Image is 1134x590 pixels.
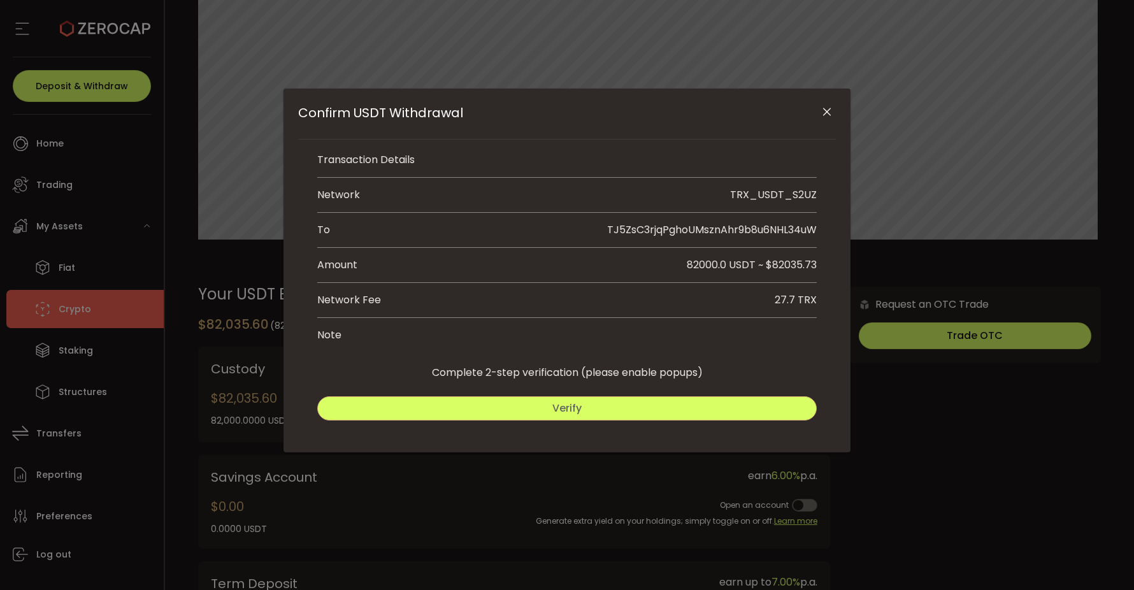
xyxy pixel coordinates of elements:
span: 82000.0 USDT ~ $82035.73 [687,257,817,272]
div: Note [317,327,341,343]
div: Amount [317,257,567,273]
button: Close [815,101,838,124]
div: To [317,222,333,238]
div: TRX_USDT_S2UZ [730,187,817,203]
div: Complete 2-step verification (please enable popups) [298,352,836,380]
li: Transaction Details [317,143,817,178]
div: Network [317,187,360,203]
div: Confirm USDT Withdrawal [283,89,850,452]
span: TJ5ZsC3rjqPghoUMsznAhr9b8u6NHL34uW [607,222,817,237]
span: Confirm USDT Withdrawal [298,104,463,122]
div: 27.7 TRX [775,292,817,308]
button: Verify [317,396,817,421]
span: Verify [552,401,582,415]
div: Network Fee [317,292,381,308]
iframe: Chat Widget [1070,529,1134,590]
